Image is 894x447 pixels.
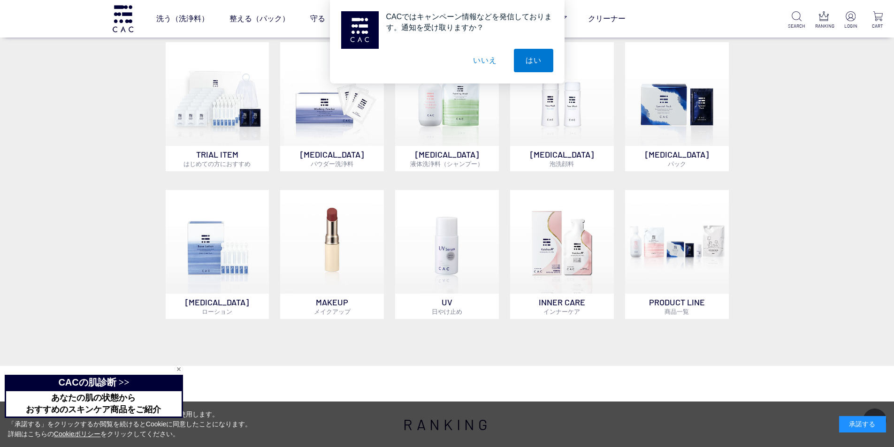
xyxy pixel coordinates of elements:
[166,190,269,319] a: [MEDICAL_DATA]ローション
[166,42,269,146] img: トライアルセット
[839,416,886,432] div: 承諾する
[510,294,614,319] p: INNER CARE
[543,308,580,315] span: インナーケア
[280,294,384,319] p: MAKEUP
[665,308,689,315] span: 商品一覧
[8,409,252,439] div: 当サイトでは、お客様へのサービス向上のためにCookieを使用します。 「承諾する」をクリックするか閲覧を続けるとCookieに同意したことになります。 詳細はこちらの をクリックしてください。
[510,190,614,294] img: インナーケア
[166,294,269,319] p: [MEDICAL_DATA]
[166,146,269,171] p: TRIAL ITEM
[461,49,508,72] button: いいえ
[625,190,729,319] a: PRODUCT LINE商品一覧
[280,190,384,319] a: MAKEUPメイクアップ
[395,42,499,171] a: [MEDICAL_DATA]液体洗浄料（シャンプー）
[510,190,614,319] a: インナーケア INNER CAREインナーケア
[54,430,101,438] a: Cookieポリシー
[668,160,686,167] span: パック
[280,146,384,171] p: [MEDICAL_DATA]
[395,190,499,319] a: UV日やけ止め
[514,49,553,72] button: はい
[625,294,729,319] p: PRODUCT LINE
[280,42,384,171] a: [MEDICAL_DATA]パウダー洗浄料
[314,308,351,315] span: メイクアップ
[395,146,499,171] p: [MEDICAL_DATA]
[410,160,483,167] span: 液体洗浄料（シャンプー）
[183,160,251,167] span: はじめての方におすすめ
[341,11,379,49] img: notification icon
[166,42,269,171] a: トライアルセット TRIAL ITEMはじめての方におすすめ
[395,294,499,319] p: UV
[379,11,553,33] div: CACではキャンペーン情報などを発信しております。通知を受け取りますか？
[625,146,729,171] p: [MEDICAL_DATA]
[202,308,232,315] span: ローション
[625,42,729,171] a: [MEDICAL_DATA]パック
[311,160,353,167] span: パウダー洗浄料
[432,308,462,315] span: 日やけ止め
[550,160,574,167] span: 泡洗顔料
[510,146,614,171] p: [MEDICAL_DATA]
[510,42,614,146] img: 泡洗顔料
[510,42,614,171] a: 泡洗顔料 [MEDICAL_DATA]泡洗顔料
